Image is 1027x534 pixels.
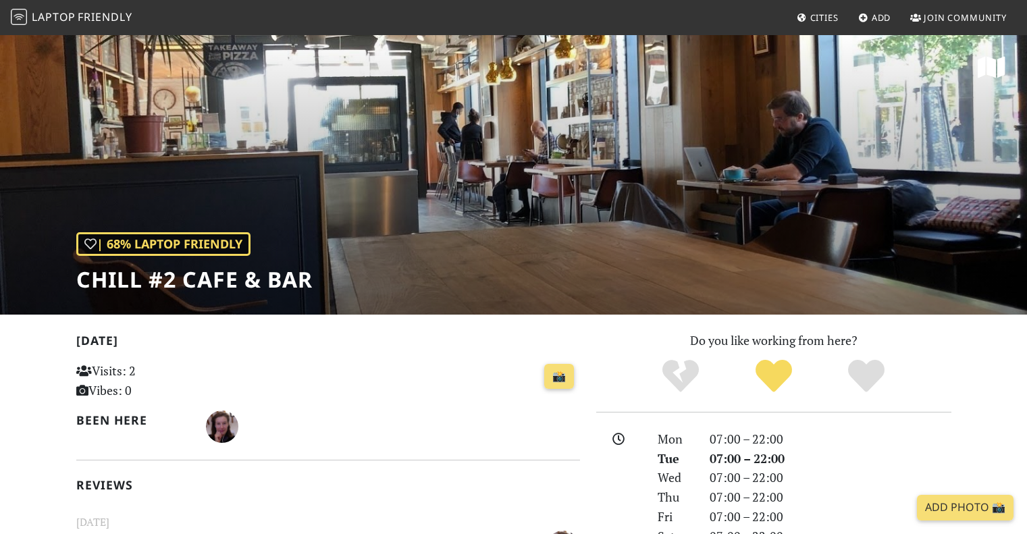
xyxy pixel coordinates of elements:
div: 07:00 – 22:00 [702,429,959,449]
a: LaptopFriendly LaptopFriendly [11,6,132,30]
div: Tue [650,449,701,469]
span: Laptop [32,9,76,24]
span: Add [872,11,891,24]
h2: Been here [76,413,190,427]
span: Lisandre Geo [206,417,238,433]
a: Add [853,5,897,30]
img: 2423-lisandre.jpg [206,410,238,443]
p: Do you like working from here? [596,331,951,350]
div: 07:00 – 22:00 [702,449,959,469]
a: Join Community [905,5,1012,30]
div: 07:00 – 22:00 [702,487,959,507]
div: Yes [727,358,820,395]
div: Definitely! [820,358,913,395]
div: Thu [650,487,701,507]
div: | 68% Laptop Friendly [76,232,251,256]
h2: [DATE] [76,333,580,353]
div: 07:00 – 22:00 [702,468,959,487]
h2: Reviews [76,478,580,492]
span: Join Community [924,11,1007,24]
div: 07:00 – 22:00 [702,507,959,527]
a: Add Photo 📸 [917,495,1013,520]
a: Cities [791,5,844,30]
span: Friendly [78,9,132,24]
p: Visits: 2 Vibes: 0 [76,361,234,400]
a: 📸 [544,364,574,390]
div: Mon [650,429,701,449]
div: No [634,358,727,395]
img: LaptopFriendly [11,9,27,25]
span: Cities [810,11,839,24]
div: Wed [650,468,701,487]
small: [DATE] [68,514,588,531]
div: Fri [650,507,701,527]
h1: Chill #2 Cafe & Bar [76,267,313,292]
